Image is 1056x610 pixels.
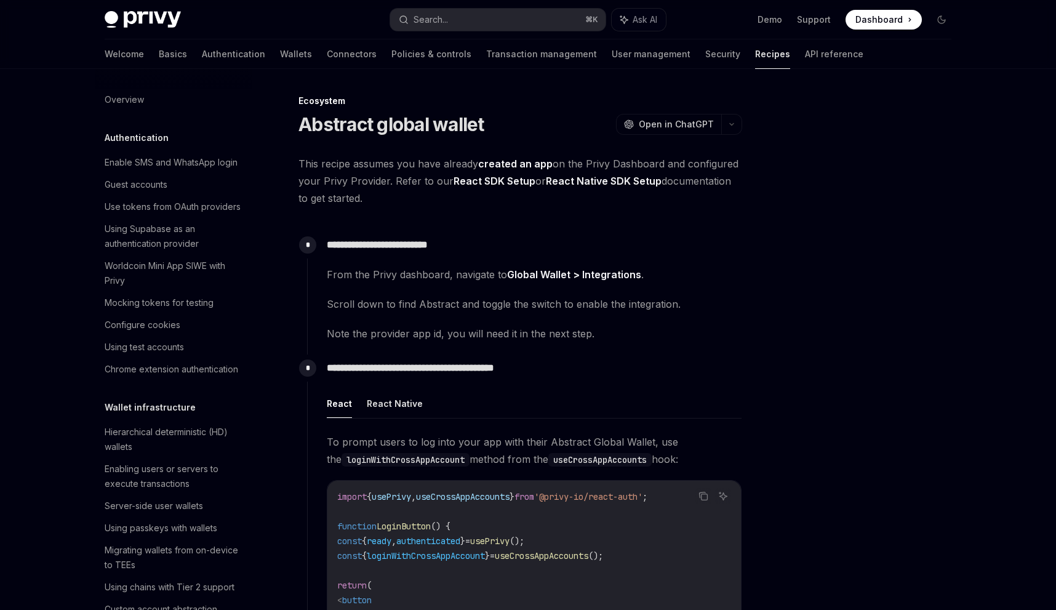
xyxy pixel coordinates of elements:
[105,499,203,513] div: Server-side user wallets
[416,491,510,502] span: useCrossAppAccounts
[612,9,666,31] button: Ask AI
[391,39,471,69] a: Policies & controls
[855,14,903,26] span: Dashboard
[546,175,662,188] a: React Native SDK Setup
[362,550,367,561] span: {
[95,539,252,576] a: Migrating wallets from on-device to TEEs
[95,458,252,495] a: Enabling users or servers to execute transactions
[202,39,265,69] a: Authentication
[372,491,411,502] span: usePrivy
[105,11,181,28] img: dark logo
[95,196,252,218] a: Use tokens from OAuth providers
[367,491,372,502] span: {
[485,550,490,561] span: }
[105,425,245,454] div: Hierarchical deterministic (HD) wallets
[367,580,372,591] span: (
[95,218,252,255] a: Using Supabase as an authentication provider
[510,536,524,547] span: ();
[105,295,214,310] div: Mocking tokens for testing
[514,491,534,502] span: from
[95,314,252,336] a: Configure cookies
[337,580,367,591] span: return
[486,39,597,69] a: Transaction management
[758,14,782,26] a: Demo
[95,576,252,598] a: Using chains with Tier 2 support
[105,400,196,415] h5: Wallet infrastructure
[391,536,396,547] span: ,
[846,10,922,30] a: Dashboard
[548,453,652,467] code: useCrossAppAccounts
[280,39,312,69] a: Wallets
[715,488,731,504] button: Ask AI
[298,95,742,107] div: Ecosystem
[362,536,367,547] span: {
[327,295,742,313] span: Scroll down to find Abstract and toggle the switch to enable the integration.
[633,14,657,26] span: Ask AI
[327,389,352,418] button: React
[342,453,470,467] code: loginWithCrossAppAccount
[367,536,391,547] span: ready
[298,113,484,135] h1: Abstract global wallet
[105,521,217,536] div: Using passkeys with wallets
[105,39,144,69] a: Welcome
[396,536,460,547] span: authenticated
[465,536,470,547] span: =
[95,151,252,174] a: Enable SMS and WhatsApp login
[585,15,598,25] span: ⌘ K
[337,536,362,547] span: const
[932,10,951,30] button: Toggle dark mode
[327,433,742,468] span: To prompt users to log into your app with their Abstract Global Wallet, use the method from the h...
[642,491,647,502] span: ;
[105,177,167,192] div: Guest accounts
[95,89,252,111] a: Overview
[478,158,553,171] a: created an app
[327,39,377,69] a: Connectors
[490,550,495,561] span: =
[695,488,711,504] button: Copy the contents from the code block
[105,259,245,288] div: Worldcoin Mini App SIWE with Privy
[105,462,245,491] div: Enabling users or servers to execute transactions
[337,491,367,502] span: import
[454,175,535,188] a: React SDK Setup
[95,336,252,358] a: Using test accounts
[298,155,742,207] span: This recipe assumes you have already on the Privy Dashboard and configured your Privy Provider. R...
[460,536,465,547] span: }
[797,14,831,26] a: Support
[95,421,252,458] a: Hierarchical deterministic (HD) wallets
[507,268,641,281] a: Global Wallet > Integrations
[95,358,252,380] a: Chrome extension authentication
[616,114,721,135] button: Open in ChatGPT
[367,550,485,561] span: loginWithCrossAppAccount
[95,517,252,539] a: Using passkeys with wallets
[105,199,241,214] div: Use tokens from OAuth providers
[105,543,245,572] div: Migrating wallets from on-device to TEEs
[337,521,377,532] span: function
[105,130,169,145] h5: Authentication
[805,39,863,69] a: API reference
[588,550,603,561] span: ();
[411,491,416,502] span: ,
[639,118,714,130] span: Open in ChatGPT
[390,9,606,31] button: Search...⌘K
[414,12,448,27] div: Search...
[534,491,642,502] span: '@privy-io/react-auth'
[705,39,740,69] a: Security
[612,39,690,69] a: User management
[105,318,180,332] div: Configure cookies
[105,362,238,377] div: Chrome extension authentication
[337,550,362,561] span: const
[327,325,742,342] span: Note the provider app id, you will need it in the next step.
[159,39,187,69] a: Basics
[105,92,144,107] div: Overview
[470,536,510,547] span: usePrivy
[105,222,245,251] div: Using Supabase as an authentication provider
[95,495,252,517] a: Server-side user wallets
[755,39,790,69] a: Recipes
[105,580,234,595] div: Using chains with Tier 2 support
[105,340,184,355] div: Using test accounts
[327,266,742,283] span: From the Privy dashboard, navigate to .
[377,521,431,532] span: LoginButton
[95,174,252,196] a: Guest accounts
[342,595,372,606] span: button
